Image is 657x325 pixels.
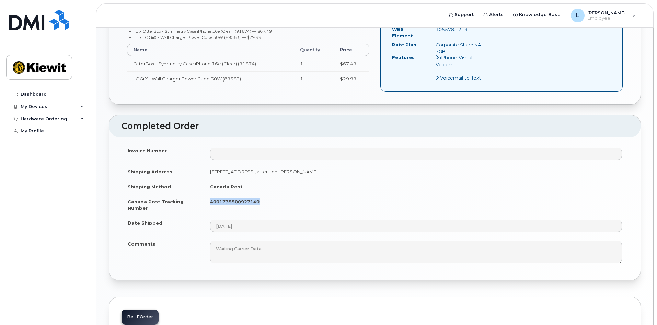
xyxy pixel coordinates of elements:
th: Name [127,44,294,56]
a: Support [444,8,479,22]
th: Price [334,44,369,56]
span: Alerts [489,11,504,18]
iframe: Messenger Launcher [627,295,652,320]
label: Date Shipped [128,220,162,226]
textarea: Waiting Carrier Data [210,241,622,263]
div: Corporate Share NA 7GB [430,42,491,54]
label: Canada Post Tracking Number [128,198,198,211]
span: Knowledge Base [519,11,561,18]
label: Comments [128,241,155,247]
td: LOGiiX - Wall Charger Power Cube 30W (89563) [127,71,294,86]
label: Features [392,54,415,61]
strong: 4001735500927140 [210,199,260,204]
td: [STREET_ADDRESS], attention: [PERSON_NAME] [204,164,628,179]
div: 105578.1213 [430,26,491,33]
label: Invoice Number [128,148,167,154]
span: [PERSON_NAME].[PERSON_NAME] [587,10,629,15]
label: Shipping Address [128,169,172,175]
span: Support [454,11,474,18]
h2: Completed Order [122,121,628,131]
td: $67.49 [334,56,369,71]
span: Employee [587,15,629,21]
td: 1 [294,56,334,71]
label: Shipping Method [128,184,171,190]
td: $29.99 [334,71,369,86]
span: Voicemail to Text [440,75,481,81]
a: Knowledge Base [508,8,565,22]
small: 1 x LOGiiX - Wall Charger Power Cube 30W (89563) — $29.99 [136,35,261,40]
span: iPhone Visual Voicemail [436,55,472,68]
strong: Canada Post [210,184,243,189]
label: WBS Element [392,26,425,39]
span: L [576,11,579,20]
th: Quantity [294,44,334,56]
div: Louis.Chartrand [566,9,641,22]
small: 1 x OtterBox - Symmetry Case iPhone 16e (Clear) (91674) — $67.49 [136,29,272,34]
td: 1 [294,71,334,86]
label: Rate Plan [392,42,416,48]
a: Alerts [479,8,508,22]
td: OtterBox - Symmetry Case iPhone 16e (Clear) (91674) [127,56,294,71]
